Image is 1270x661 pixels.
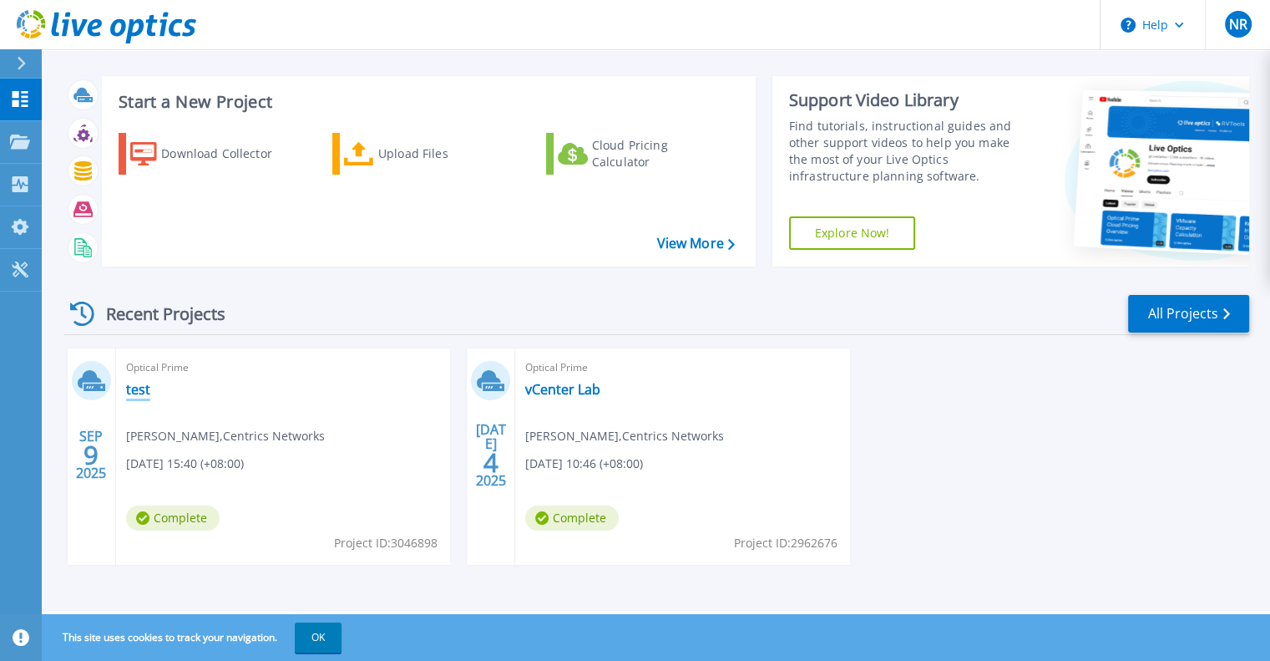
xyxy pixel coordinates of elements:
[334,534,438,552] span: Project ID: 3046898
[75,425,107,486] div: SEP 2025
[295,623,342,653] button: OK
[789,216,916,250] a: Explore Now!
[1228,18,1247,31] span: NR
[126,381,150,398] a: test
[126,358,440,377] span: Optical Prime
[525,381,600,398] a: vCenter Lab
[734,534,837,552] span: Project ID: 2962676
[126,506,220,531] span: Complete
[656,236,734,252] a: View More
[126,427,325,445] span: [PERSON_NAME] , Centrics Networks
[592,137,726,170] div: Cloud Pricing Calculator
[83,448,99,462] span: 9
[475,425,507,486] div: [DATE] 2025
[789,89,1029,111] div: Support Video Library
[525,427,724,445] span: [PERSON_NAME] , Centrics Networks
[378,137,512,170] div: Upload Files
[119,133,305,175] a: Download Collector
[161,137,295,170] div: Download Collector
[525,358,839,377] span: Optical Prime
[483,455,498,470] span: 4
[332,133,519,175] a: Upload Files
[525,506,619,531] span: Complete
[46,623,342,653] span: This site uses cookies to track your navigation.
[126,455,244,473] span: [DATE] 15:40 (+08:00)
[64,293,248,334] div: Recent Projects
[1128,295,1249,333] a: All Projects
[119,93,734,111] h3: Start a New Project
[525,455,643,473] span: [DATE] 10:46 (+08:00)
[789,118,1029,185] div: Find tutorials, instructional guides and other support videos to help you make the most of your L...
[546,133,732,175] a: Cloud Pricing Calculator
